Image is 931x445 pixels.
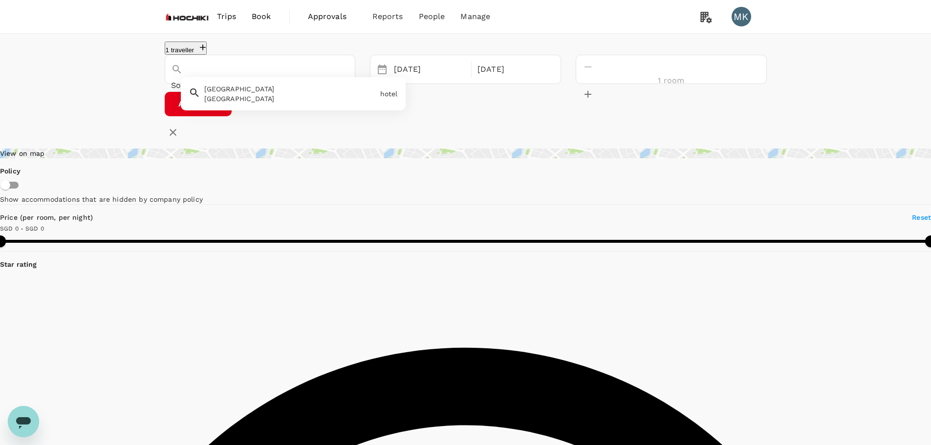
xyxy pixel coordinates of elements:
[582,73,760,88] input: Add rooms
[217,11,236,22] span: Trips
[390,60,469,79] div: [DATE]
[474,60,553,79] div: [DATE]
[165,92,232,116] button: Apply edit
[380,89,398,99] div: hotel
[252,11,271,22] span: Book
[460,11,490,22] span: Manage
[165,6,210,27] img: Hochiki Asia Pacific Pte Ltd
[372,11,403,22] span: Reports
[171,78,322,93] input: Search cities, hotels, work locations
[732,7,751,26] div: MK
[204,94,376,104] div: [GEOGRAPHIC_DATA]
[308,11,357,22] span: Approvals
[204,85,275,93] span: [GEOGRAPHIC_DATA]
[419,11,445,22] span: People
[912,213,931,221] span: Reset
[165,42,207,55] button: 1 traveller
[8,406,39,437] iframe: Button to launch messaging window, conversation in progress
[582,88,594,100] button: decrease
